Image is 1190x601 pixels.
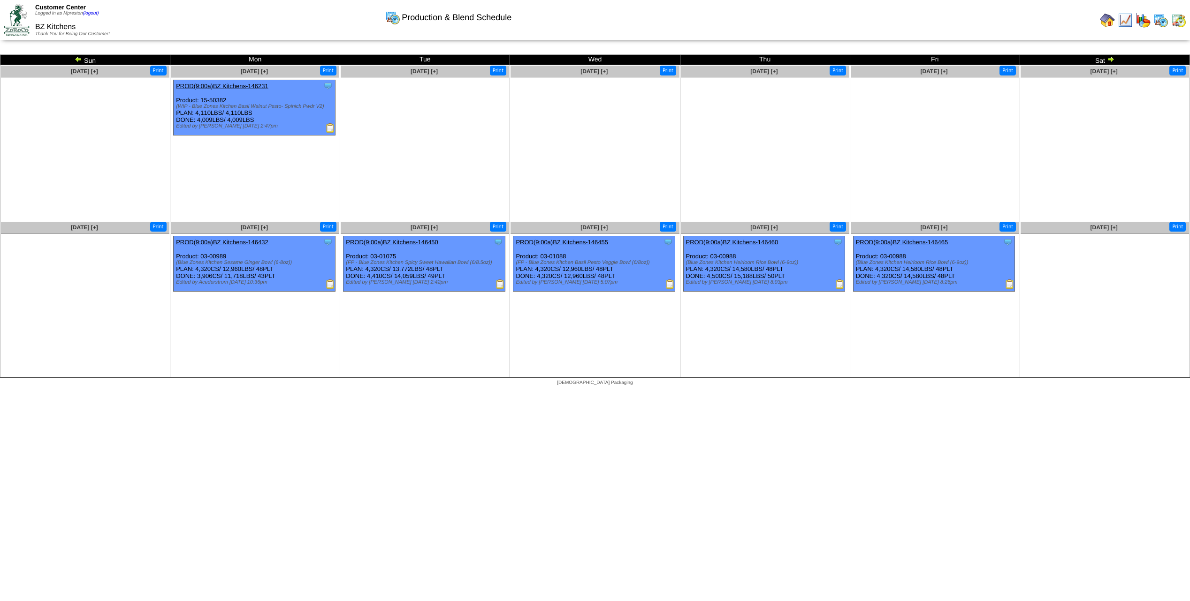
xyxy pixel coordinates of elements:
img: Tooltip [323,81,333,90]
img: Tooltip [833,237,843,247]
img: calendarprod.gif [385,10,400,25]
button: Print [490,66,506,75]
a: [DATE] [+] [750,68,778,75]
button: Print [830,66,846,75]
a: [DATE] [+] [920,68,947,75]
span: BZ Kitchens [35,23,76,31]
a: PROD(9:00a)BZ Kitchens-146450 [346,239,438,246]
img: calendarprod.gif [1153,13,1168,28]
div: Edited by [PERSON_NAME] [DATE] 5:07pm [516,279,675,285]
img: Production Report [326,279,335,289]
img: arrowleft.gif [75,55,82,63]
div: Edited by [PERSON_NAME] [DATE] 8:26pm [856,279,1015,285]
button: Print [320,66,336,75]
div: Product: 03-01075 PLAN: 4,320CS / 13,772LBS / 48PLT DONE: 4,410CS / 14,059LBS / 49PLT [343,236,505,292]
span: Logged in as Mpreston [35,11,99,16]
span: Customer Center [35,4,86,11]
a: [DATE] [+] [1091,224,1118,231]
div: (FP - Blue Zones Kitchen Spicy Sweet Hawaiian Bowl (6/8.5oz)) [346,260,505,265]
div: Product: 03-00988 PLAN: 4,320CS / 14,580LBS / 48PLT DONE: 4,500CS / 15,188LBS / 50PLT [683,236,845,292]
a: [DATE] [+] [411,68,438,75]
img: Tooltip [664,237,673,247]
div: Edited by [PERSON_NAME] [DATE] 2:47pm [176,123,335,129]
div: (Blue Zones Kitchen Heirloom Rice Bowl (6-9oz)) [856,260,1015,265]
button: Print [830,222,846,232]
img: home.gif [1100,13,1115,28]
img: Production Report [665,279,675,289]
td: Tue [340,55,510,65]
img: Tooltip [1003,237,1013,247]
img: arrowright.gif [1107,55,1114,63]
img: line_graph.gif [1118,13,1133,28]
button: Print [660,222,676,232]
a: [DATE] [+] [411,224,438,231]
td: Mon [170,55,340,65]
span: Thank You for Being Our Customer! [35,31,110,37]
button: Print [150,222,167,232]
div: (WIP - Blue Zones Kitchen Basil Walnut Pesto- Spinich Pwdr V2) [176,104,335,109]
a: [DATE] [+] [1091,68,1118,75]
img: calendarinout.gif [1171,13,1186,28]
div: Product: 03-00989 PLAN: 4,320CS / 12,960LBS / 48PLT DONE: 3,906CS / 11,718LBS / 43PLT [174,236,336,292]
img: Production Report [1005,279,1015,289]
button: Print [1169,222,1186,232]
a: PROD(9:00a)BZ Kitchens-146231 [176,83,268,90]
a: [DATE] [+] [920,224,947,231]
img: Production Report [496,279,505,289]
td: Fri [850,55,1020,65]
div: (Blue Zones Kitchen Heirloom Rice Bowl (6-9oz)) [686,260,845,265]
div: Product: 03-01088 PLAN: 4,320CS / 12,960LBS / 48PLT DONE: 4,320CS / 12,960LBS / 48PLT [513,236,675,292]
img: graph.gif [1136,13,1151,28]
div: Product: 03-00988 PLAN: 4,320CS / 14,580LBS / 48PLT DONE: 4,320CS / 14,580LBS / 48PLT [853,236,1015,292]
button: Print [1169,66,1186,75]
div: Edited by [PERSON_NAME] [DATE] 2:42pm [346,279,505,285]
img: ZoRoCo_Logo(Green%26Foil)%20jpg.webp [4,4,30,36]
span: [DEMOGRAPHIC_DATA] Packaging [557,380,633,385]
button: Print [150,66,167,75]
a: PROD(9:00a)BZ Kitchens-146455 [516,239,608,246]
a: PROD(9:00a)BZ Kitchens-146460 [686,239,778,246]
button: Print [660,66,676,75]
a: [DATE] [+] [241,224,268,231]
a: [DATE] [+] [241,68,268,75]
a: (logout) [83,11,99,16]
a: [DATE] [+] [580,224,608,231]
div: (FP - Blue Zones Kitchen Basil Pesto Veggie Bowl (6/8oz)) [516,260,675,265]
a: [DATE] [+] [71,68,98,75]
a: [DATE] [+] [71,224,98,231]
img: Tooltip [323,237,333,247]
img: Production Report [326,123,335,133]
img: Tooltip [494,237,503,247]
button: Print [999,66,1016,75]
a: [DATE] [+] [750,224,778,231]
td: Sat [1020,55,1190,65]
div: Product: 15-50382 PLAN: 4,110LBS / 4,110LBS DONE: 4,009LBS / 4,009LBS [174,80,336,135]
button: Print [999,222,1016,232]
a: PROD(9:00a)BZ Kitchens-146465 [856,239,948,246]
td: Thu [680,55,850,65]
button: Print [490,222,506,232]
div: Edited by Acederstrom [DATE] 10:36pm [176,279,335,285]
a: [DATE] [+] [580,68,608,75]
td: Wed [510,55,680,65]
a: PROD(9:00a)BZ Kitchens-146432 [176,239,268,246]
img: Production Report [835,279,845,289]
span: Production & Blend Schedule [402,13,511,23]
td: Sun [0,55,170,65]
button: Print [320,222,336,232]
div: Edited by [PERSON_NAME] [DATE] 8:03pm [686,279,845,285]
